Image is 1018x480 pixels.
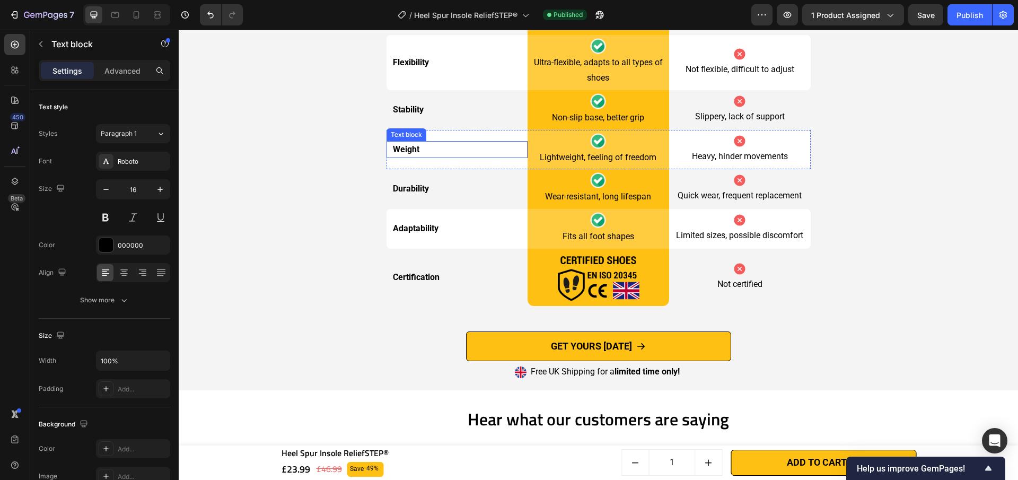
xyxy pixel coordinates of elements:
[492,198,631,214] p: Limited sizes, possible discomfort
[811,10,880,21] span: 1 product assigned
[350,120,489,136] p: Lightweight, feeling of freedom
[802,4,904,25] button: 1 product assigned
[118,444,168,454] div: Add...
[857,464,982,474] span: Help us improve GemPages!
[956,10,983,21] div: Publish
[179,30,1018,480] iframe: Design area
[104,65,141,76] p: Advanced
[102,378,738,402] h2: Hear what our customers are saying
[39,384,63,394] div: Padding
[39,102,68,112] div: Text style
[982,428,1007,453] div: Open Intercom Messenger
[96,351,170,370] input: Auto
[39,417,90,432] div: Background
[409,10,412,21] span: /
[39,266,68,280] div: Align
[411,103,427,119] img: gempages_509438091501503661-a4833d62-7d8c-43cb-8af3-4cda3d49dd22.webp
[10,113,25,121] div: 450
[39,129,57,138] div: Styles
[552,420,738,446] button: ADD TO CART
[96,124,170,143] button: Paragraph 1
[102,417,358,430] h1: Heel Spur Insole ReliefSTEP®
[80,295,129,306] div: Show more
[39,156,52,166] div: Font
[118,157,168,167] div: Roboto
[137,431,164,448] div: £46.99
[210,100,245,110] div: Text block
[287,302,552,331] button: GET YOURS TODAY
[554,10,583,20] span: Published
[69,8,74,21] p: 7
[39,356,56,365] div: Width
[51,38,142,50] p: Text block
[39,182,67,196] div: Size
[187,432,201,446] div: 49%
[39,329,67,343] div: Size
[102,430,133,449] div: £23.99
[443,420,470,446] button: decrement
[214,152,348,167] p: Durability
[39,291,170,310] button: Show more
[101,129,137,138] span: Paragraph 1
[214,112,348,128] p: Weight
[414,10,517,21] span: Heel Spur Insole ReliefSTEP®
[908,4,943,25] button: Save
[39,240,55,250] div: Color
[4,4,79,25] button: 7
[214,240,348,256] p: Certification
[857,462,995,475] button: Show survey - Help us improve GemPages!
[492,32,631,48] p: Not flexible, difficult to adjust
[200,4,243,25] div: Undo/Redo
[336,337,348,348] img: gempages_509438091501503661-e97742f6-f23f-4c24-ac07-4552f36f141c.png
[436,337,501,347] strong: limited time only!
[492,247,631,263] p: Not certified
[8,194,25,203] div: Beta
[372,308,453,325] div: GET YOURS [DATE]
[608,424,668,441] div: ADD TO CART
[118,385,168,394] div: Add...
[52,65,82,76] p: Settings
[214,73,348,88] p: Stability
[350,81,489,96] p: Non-slip base, better grip
[492,159,631,174] p: Quick wear, frequent replacement
[214,191,348,207] p: Adaptability
[370,222,469,273] img: gempages_509438091501503661-8717538b-6899-487c-84f6-b710877ae633.png
[947,4,992,25] button: Publish
[411,64,427,80] img: gempages_509438091501503661-a4833d62-7d8c-43cb-8af3-4cda3d49dd22.webp
[411,143,427,159] img: gempages_509438091501503661-a4833d62-7d8c-43cb-8af3-4cda3d49dd22.webp
[917,11,935,20] span: Save
[350,199,489,215] p: Fits all foot shapes
[492,80,631,95] p: Slippery, lack of support
[516,420,543,446] button: increment
[470,420,516,446] input: quantity
[350,160,489,175] p: Wear-resistant, long lifespan
[352,335,502,350] p: Free UK Shipping for a
[492,119,631,135] p: Heavy, hinder movements
[39,444,55,453] div: Color
[411,182,427,198] img: gempages_509438091501503661-a4833d62-7d8c-43cb-8af3-4cda3d49dd22.webp
[118,241,168,250] div: 000000
[170,432,187,447] div: Save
